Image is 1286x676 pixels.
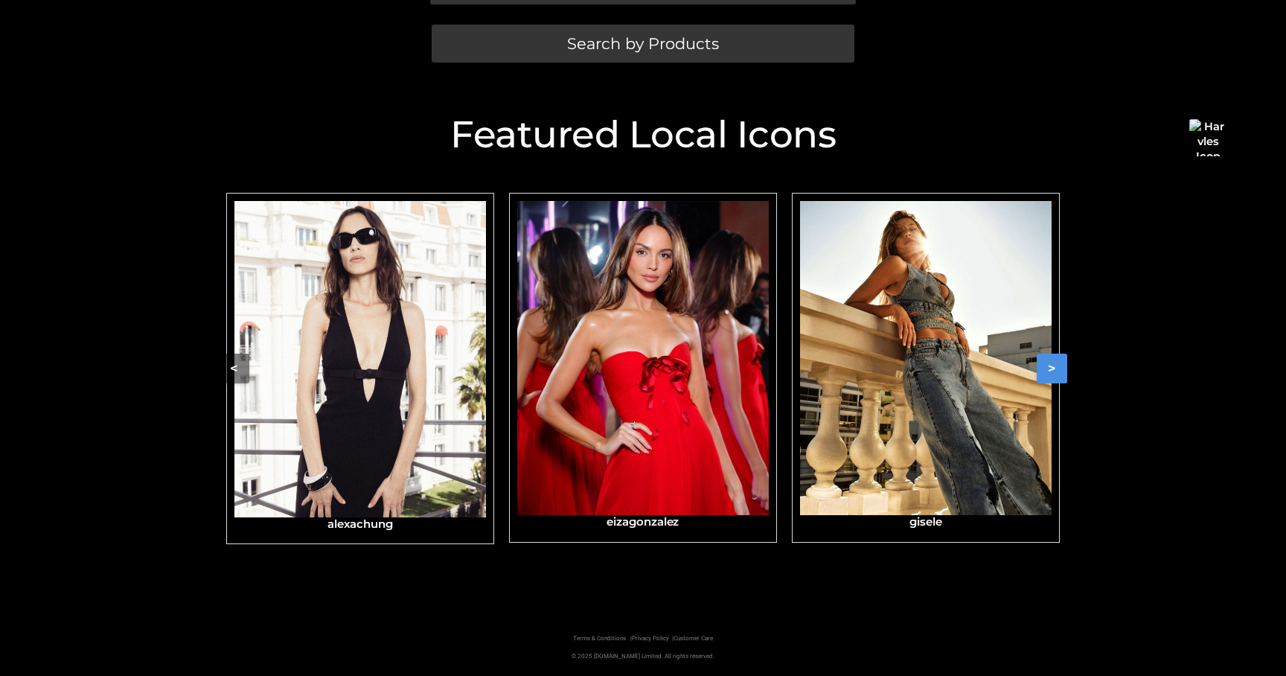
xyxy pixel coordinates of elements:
[632,635,674,642] a: Privacy Policy |
[1037,354,1067,383] button: >
[517,515,769,529] h3: eizagonzalez
[219,116,1067,153] h2: Featured Local Icons​
[792,193,1060,543] a: giselegisele
[432,25,854,63] a: Search by Products
[800,201,1052,515] img: gisele
[226,193,494,544] a: alexachungalexachung
[234,201,486,517] img: alexachung
[517,201,769,515] img: eizagonzalez
[674,635,713,642] a: Customer Care
[573,635,632,642] a: Terms & Conditions |
[509,193,777,543] a: eizagonzalezeizagonzalez
[567,36,719,51] span: Search by Products
[234,517,486,531] h3: alexachung
[219,354,249,383] button: <
[219,651,1067,662] p: © 2025 [DOMAIN_NAME] Limited. All rights reserved.
[219,193,1067,544] div: Carousel Navigation
[800,515,1052,529] h3: gisele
